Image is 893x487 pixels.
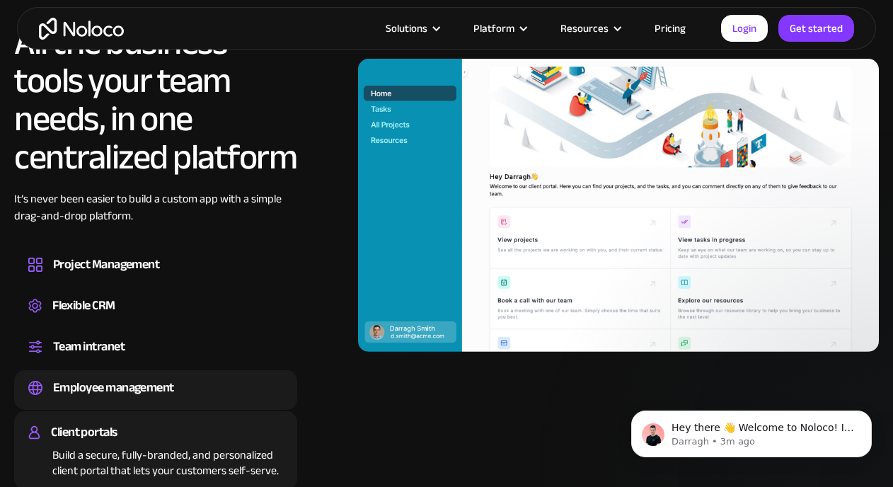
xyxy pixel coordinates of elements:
[53,377,174,399] div: Employee management
[637,19,703,38] a: Pricing
[543,19,637,38] div: Resources
[28,399,283,403] div: Easily manage employee information, track performance, and handle HR tasks from a single platform.
[53,254,159,275] div: Project Management
[368,19,456,38] div: Solutions
[386,19,427,38] div: Solutions
[14,190,297,246] div: It’s never been easier to build a custom app with a simple drag-and-drop platform.
[473,19,514,38] div: Platform
[39,18,124,40] a: home
[28,443,283,479] div: Build a secure, fully-branded, and personalized client portal that lets your customers self-serve.
[560,19,609,38] div: Resources
[14,23,297,176] h2: All the business tools your team needs, in one centralized platform
[610,381,893,480] iframe: Intercom notifications message
[52,295,115,316] div: Flexible CRM
[721,15,768,42] a: Login
[456,19,543,38] div: Platform
[778,15,854,42] a: Get started
[28,275,283,280] div: Design custom project management tools to speed up workflows, track progress, and optimize your t...
[53,336,125,357] div: Team intranet
[51,422,117,443] div: Client portals
[28,316,283,321] div: Create a custom CRM that you can adapt to your business’s needs, centralize your workflows, and m...
[28,357,283,362] div: Set up a central space for your team to collaborate, share information, and stay up to date on co...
